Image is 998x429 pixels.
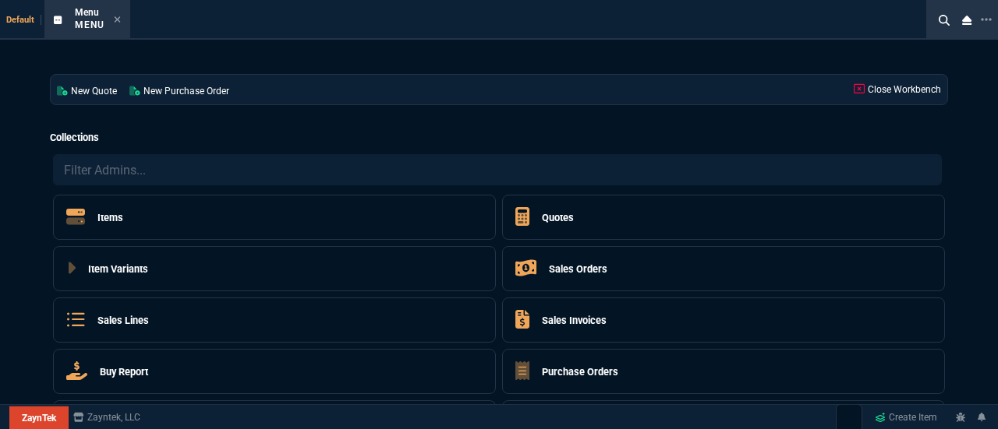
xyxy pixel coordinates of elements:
h5: Sales Lines [97,313,149,328]
nx-icon: Close Workbench [956,11,978,30]
h5: Items [97,210,123,225]
nx-icon: Close Tab [114,14,121,26]
a: New Purchase Order [123,75,235,104]
h5: Buy Report [100,364,148,379]
a: Close Workbench [848,75,947,104]
a: msbcCompanyName [69,410,145,424]
span: Menu [75,7,99,18]
span: Default [6,15,41,25]
h5: Purchase Orders [542,364,618,379]
nx-icon: Open New Tab [981,12,992,27]
h5: Item Variants [88,262,148,276]
h5: Collections [50,130,948,145]
nx-icon: Search [933,11,956,30]
a: Create Item [869,406,943,429]
a: New Quote [51,75,123,104]
input: Filter Admins... [53,154,942,185]
h5: Sales Invoices [542,313,607,328]
p: Menu [75,19,104,31]
h5: Quotes [542,210,574,225]
h5: Sales Orders [549,262,607,276]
